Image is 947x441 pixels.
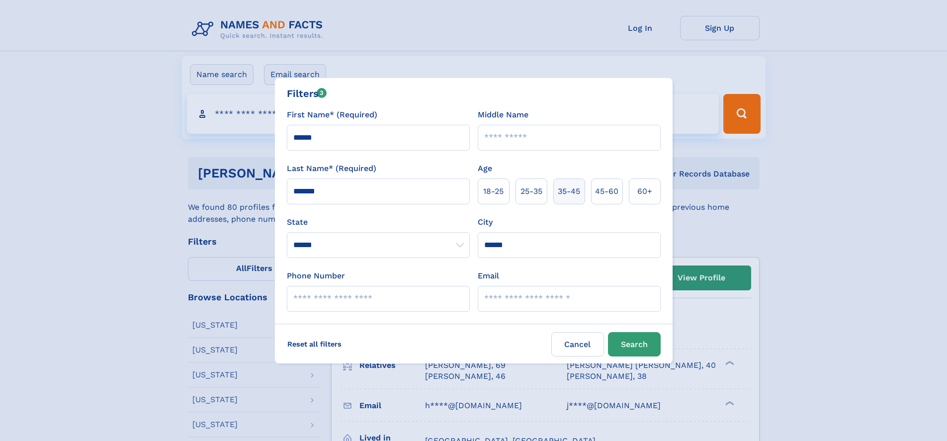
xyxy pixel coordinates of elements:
[637,185,652,197] span: 60+
[595,185,618,197] span: 45‑60
[551,332,604,356] label: Cancel
[483,185,504,197] span: 18‑25
[520,185,542,197] span: 25‑35
[287,86,327,101] div: Filters
[287,109,377,121] label: First Name* (Required)
[478,109,528,121] label: Middle Name
[287,270,345,282] label: Phone Number
[281,332,348,356] label: Reset all filters
[558,185,580,197] span: 35‑45
[478,270,499,282] label: Email
[478,163,492,175] label: Age
[287,216,470,228] label: State
[478,216,493,228] label: City
[287,163,376,175] label: Last Name* (Required)
[608,332,661,356] button: Search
